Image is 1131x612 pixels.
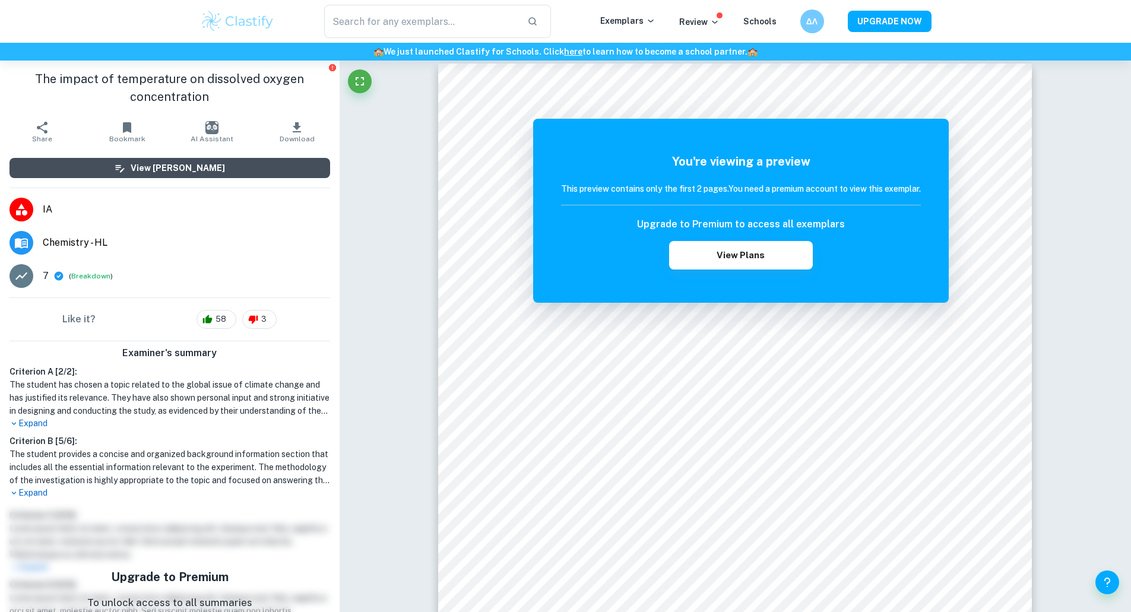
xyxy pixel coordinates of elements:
span: Bookmark [109,135,145,143]
h6: Criterion A [ 2 / 2 ]: [9,365,330,378]
h5: You're viewing a preview [561,153,921,170]
h6: ΔΛ [805,15,819,28]
button: View [PERSON_NAME] [9,158,330,178]
button: ΔΛ [800,9,824,33]
h6: This preview contains only the first 2 pages. You need a premium account to view this exemplar. [561,182,921,195]
p: Expand [9,417,330,430]
span: ( ) [69,271,113,282]
button: View Plans [669,241,813,269]
span: Share [32,135,52,143]
button: Report issue [328,63,337,72]
h1: The student has chosen a topic related to the global issue of climate change and has justified it... [9,378,330,417]
a: Schools [743,17,777,26]
span: AI Assistant [191,135,233,143]
button: Help and Feedback [1095,570,1119,594]
span: Download [280,135,315,143]
p: Review [679,15,720,28]
img: Clastify logo [200,9,275,33]
span: 🏫 [373,47,384,56]
p: 7 [43,269,49,283]
button: Fullscreen [348,69,372,93]
img: AI Assistant [205,121,218,134]
span: 3 [255,313,273,325]
h1: The impact of temperature on dissolved oxygen concentration [9,70,330,106]
h6: Upgrade to Premium to access all exemplars [637,217,845,232]
h6: View [PERSON_NAME] [131,161,225,175]
span: Chemistry - HL [43,236,330,250]
h6: Like it? [62,312,96,326]
h6: Examiner's summary [5,346,335,360]
span: 58 [209,313,233,325]
h6: Criterion B [ 5 / 6 ]: [9,435,330,448]
input: Search for any exemplars... [324,5,518,38]
button: UPGRADE NOW [848,11,932,32]
h5: Upgrade to Premium [87,568,252,586]
button: Breakdown [71,271,110,281]
p: Expand [9,487,330,499]
a: here [564,47,582,56]
p: Exemplars [600,14,655,27]
h6: We just launched Clastify for Schools. Click to learn how to become a school partner. [2,45,1129,58]
button: AI Assistant [170,115,255,148]
button: Bookmark [85,115,170,148]
span: 🏫 [747,47,758,56]
span: IA [43,202,330,217]
h1: The student provides a concise and organized background information section that includes all the... [9,448,330,487]
button: Download [255,115,340,148]
p: To unlock access to all summaries [87,595,252,611]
